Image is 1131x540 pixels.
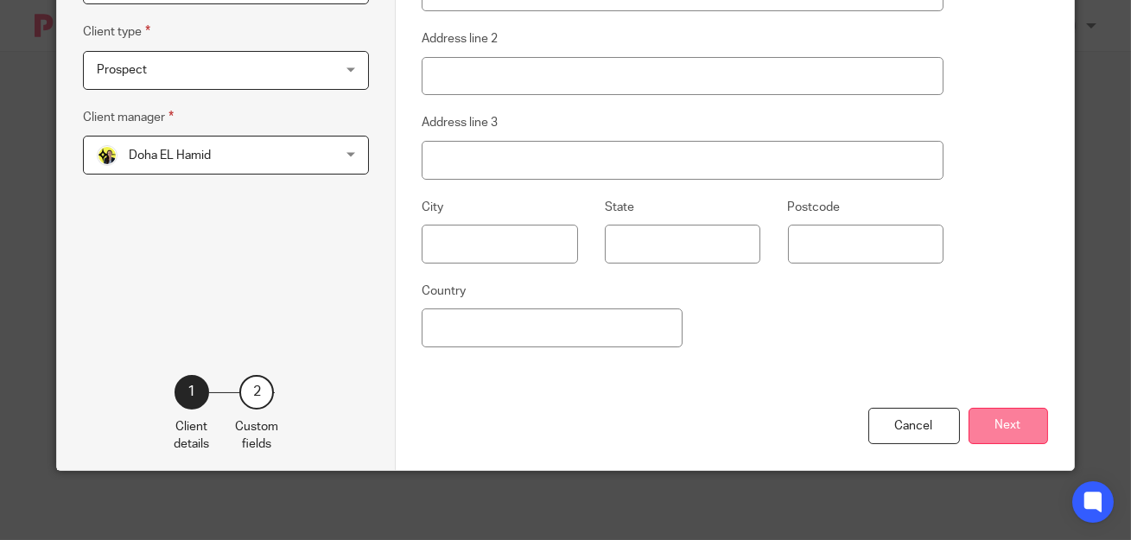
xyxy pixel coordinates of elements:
[969,408,1048,445] button: Next
[422,30,498,48] label: Address line 2
[97,64,147,76] span: Prospect
[174,418,209,454] p: Client details
[422,283,466,300] label: Country
[422,114,498,131] label: Address line 3
[83,22,150,41] label: Client type
[175,375,209,410] div: 1
[83,107,174,127] label: Client manager
[97,145,118,166] img: Doha-Starbridge.jpg
[788,199,841,216] label: Postcode
[868,408,960,445] div: Cancel
[239,375,274,410] div: 2
[235,418,278,454] p: Custom fields
[422,199,443,216] label: City
[605,199,634,216] label: State
[129,149,211,162] span: Doha EL Hamid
